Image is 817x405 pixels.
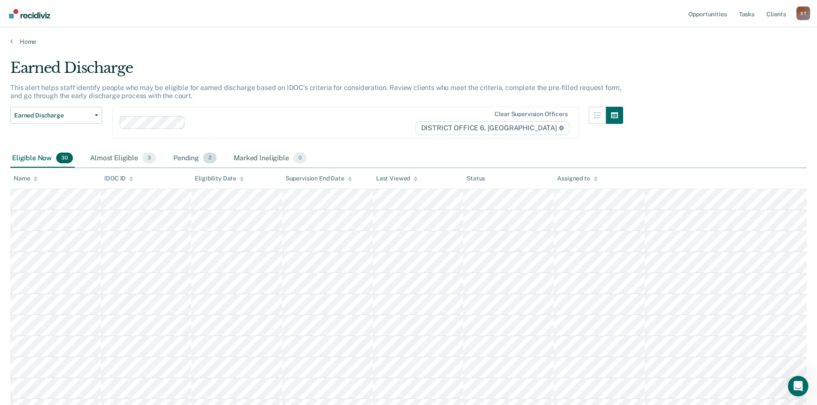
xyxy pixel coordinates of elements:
[10,107,102,124] button: Earned Discharge
[557,175,597,182] div: Assigned to
[9,9,50,18] img: Recidiviz
[195,175,244,182] div: Eligibility Date
[10,149,75,168] div: Eligible Now30
[376,175,418,182] div: Last Viewed
[172,149,218,168] div: Pending2
[56,153,73,164] span: 30
[467,175,485,182] div: Status
[796,6,810,20] button: Profile dropdown button
[14,112,91,119] span: Earned Discharge
[142,153,156,164] span: 3
[494,111,567,118] div: Clear supervision officers
[416,121,570,135] span: DISTRICT OFFICE 6, [GEOGRAPHIC_DATA]
[10,84,621,100] p: This alert helps staff identify people who may be eligible for earned discharge based on IDOC’s c...
[788,376,808,396] iframe: Intercom live chat
[10,38,807,45] a: Home
[104,175,133,182] div: IDOC ID
[232,149,308,168] div: Marked Ineligible0
[10,59,623,84] div: Earned Discharge
[286,175,352,182] div: Supervision End Date
[293,153,307,164] span: 0
[203,153,217,164] span: 2
[796,6,810,20] div: S T
[88,149,158,168] div: Almost Eligible3
[14,175,38,182] div: Name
